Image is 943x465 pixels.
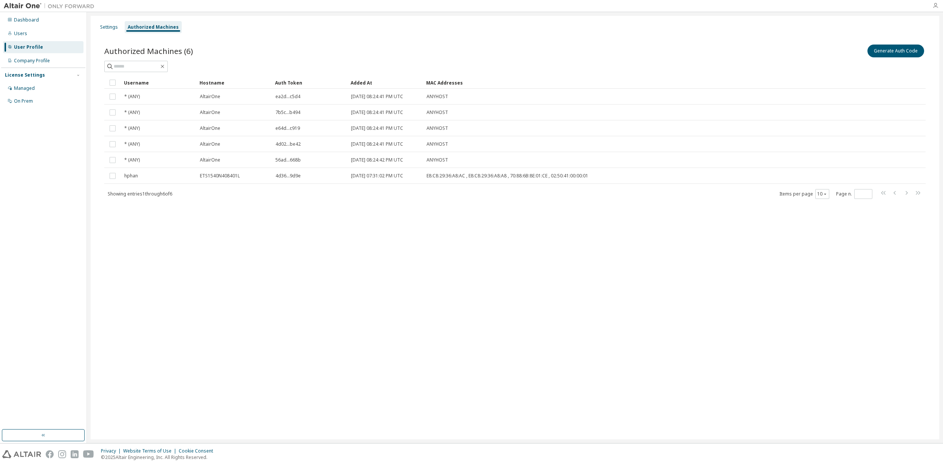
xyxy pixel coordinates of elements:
div: Cookie Consent [179,448,218,454]
span: 4d36...9d9e [275,173,301,179]
span: 56ad...668b [275,157,301,163]
span: hphan [124,173,138,179]
span: [DATE] 08:24:41 PM UTC [351,94,403,100]
span: * (ANY) [124,157,140,163]
div: Dashboard [14,17,39,23]
div: Settings [100,24,118,30]
span: * (ANY) [124,125,140,131]
span: * (ANY) [124,141,140,147]
span: 4d02...be42 [275,141,301,147]
div: MAC Addresses [426,77,846,89]
button: Generate Auth Code [867,45,924,57]
div: Company Profile [14,58,50,64]
span: E8:C8:29:36:A8:AC , E8:C8:29:36:A8:A8 , 70:88:6B:8E:01:CE , 02:50:41:00:00:01 [427,173,588,179]
span: * (ANY) [124,94,140,100]
span: * (ANY) [124,109,140,115]
div: On Prem [14,98,33,104]
div: Website Terms of Use [123,448,179,454]
span: AltairOne [200,125,220,131]
span: AltairOne [200,94,220,100]
span: Page n. [836,189,872,199]
span: ANYHOST [427,157,448,163]
div: Hostname [199,77,269,89]
img: altair_logo.svg [2,450,41,458]
span: 7b5c...b494 [275,109,300,115]
span: ETS1540N408401L [200,173,240,179]
button: 10 [817,191,827,197]
div: Privacy [101,448,123,454]
span: AltairOne [200,157,220,163]
div: Authorized Machines [128,24,179,30]
span: [DATE] 08:24:41 PM UTC [351,125,403,131]
div: Managed [14,85,35,91]
span: [DATE] 08:24:41 PM UTC [351,109,403,115]
span: ea2d...c5d4 [275,94,300,100]
span: [DATE] 08:24:41 PM UTC [351,141,403,147]
span: [DATE] 08:24:42 PM UTC [351,157,403,163]
div: Auth Token [275,77,345,89]
span: ANYHOST [427,109,448,115]
div: User Profile [14,44,43,50]
span: e64d...c919 [275,125,300,131]
span: ANYHOST [427,125,448,131]
img: linkedin.svg [71,450,79,458]
img: Altair One [4,2,98,10]
span: AltairOne [200,141,220,147]
div: License Settings [5,72,45,78]
span: Showing entries 1 through 6 of 6 [108,191,172,197]
img: instagram.svg [58,450,66,458]
span: AltairOne [200,109,220,115]
span: Authorized Machines (6) [104,46,193,56]
div: Users [14,31,27,37]
p: © 2025 Altair Engineering, Inc. All Rights Reserved. [101,454,218,460]
div: Username [124,77,193,89]
span: [DATE] 07:31:02 PM UTC [351,173,403,179]
span: Items per page [779,189,829,199]
span: ANYHOST [427,141,448,147]
img: youtube.svg [83,450,94,458]
div: Added At [351,77,420,89]
img: facebook.svg [46,450,54,458]
span: ANYHOST [427,94,448,100]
